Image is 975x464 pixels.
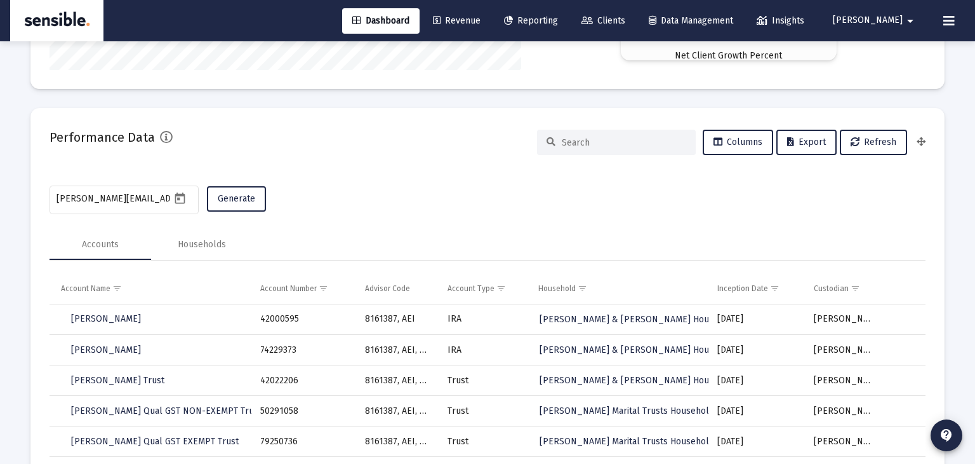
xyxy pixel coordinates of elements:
div: Households [178,238,226,251]
td: 8161387, AEI [356,304,439,335]
td: Column Account Name [50,273,251,304]
td: Column Inception Date [708,273,805,304]
a: Data Management [639,8,743,34]
span: [PERSON_NAME] & [PERSON_NAME] Household [540,375,737,386]
span: Show filter options for column 'Inception Date' [770,283,779,293]
td: [PERSON_NAME] [805,304,882,335]
button: Columns [703,130,773,155]
input: Select a Date [56,194,171,204]
span: Data Management [649,15,733,26]
a: [PERSON_NAME] Qual GST EXEMPT Trust [61,429,249,454]
div: Household [538,283,576,294]
a: [PERSON_NAME] [61,338,151,363]
img: Dashboard [20,8,94,34]
td: 8161387, AEI, AHJ [356,396,439,426]
button: Refresh [840,130,907,155]
span: Dashboard [352,15,409,26]
a: Clients [571,8,635,34]
td: Column Account Type [439,273,529,304]
td: Trust [439,396,529,426]
td: Column Custodian [805,273,882,304]
span: [PERSON_NAME] Trust [71,375,164,386]
a: Dashboard [342,8,420,34]
td: [DATE] [708,335,805,365]
span: Insights [757,15,804,26]
td: [PERSON_NAME] [805,426,882,457]
span: [PERSON_NAME] [833,15,903,26]
div: Inception Date [717,283,768,294]
button: Export [776,130,837,155]
a: [PERSON_NAME] & [PERSON_NAME] Household [538,341,738,359]
span: [PERSON_NAME] Qual GST NON-EXEMPT Trust [71,406,262,416]
div: Accounts [82,238,119,251]
button: Generate [207,186,266,212]
span: Show filter options for column 'Account Name' [112,283,122,293]
mat-icon: arrow_drop_down [903,8,918,34]
span: Show filter options for column 'Household' [578,283,587,293]
td: 42000595 [251,304,355,335]
span: [PERSON_NAME] Marital Trusts Household [540,436,714,447]
a: Insights [746,8,814,34]
td: Column Advisor Code [356,273,439,304]
input: Search [562,137,686,148]
a: [PERSON_NAME] Marital Trusts Household [538,432,715,451]
td: 74229373 [251,335,355,365]
a: Revenue [423,8,491,34]
td: Column Household [529,273,708,304]
span: Generate [218,193,255,204]
span: [PERSON_NAME] Qual GST EXEMPT Trust [71,436,239,447]
div: Custodian [814,283,849,294]
a: [PERSON_NAME] [61,306,151,332]
span: Columns [713,137,762,147]
td: Column Account Number [251,273,355,304]
div: Account Number [260,283,317,294]
a: [PERSON_NAME] Qual GST NON-EXEMPT Trust [61,399,272,424]
span: Revenue [433,15,481,26]
span: Reporting [504,15,558,26]
span: Export [787,137,826,147]
a: [PERSON_NAME] & [PERSON_NAME] Household [538,371,738,390]
span: Show filter options for column 'Account Number' [319,283,328,293]
td: 50291058 [251,396,355,426]
a: [PERSON_NAME] Marital Trusts Household [538,402,715,420]
td: 8161387, AEI, AHJ [356,335,439,365]
span: Show filter options for column 'Custodian' [851,283,860,293]
td: 42022206 [251,365,355,396]
td: [PERSON_NAME] [805,335,882,365]
td: Trust [439,426,529,457]
span: Clients [581,15,625,26]
td: 8161387, AEI, AHJ [356,365,439,396]
button: [PERSON_NAME] [818,8,933,33]
td: [PERSON_NAME] [805,365,882,396]
span: [PERSON_NAME] & [PERSON_NAME] Household [540,345,737,355]
a: [PERSON_NAME] & [PERSON_NAME] Household [538,310,738,329]
span: Show filter options for column 'Account Type' [496,283,506,293]
td: 79250736 [251,426,355,457]
span: [PERSON_NAME] [71,345,141,355]
span: [PERSON_NAME] Marital Trusts Household [540,406,714,416]
td: 8161387, AEI, AHJ [356,426,439,457]
td: [DATE] [708,426,805,457]
button: Open calendar [171,189,189,207]
div: Account Type [448,283,494,294]
td: IRA [439,304,529,335]
td: [PERSON_NAME] [805,396,882,426]
td: [DATE] [708,396,805,426]
h2: Performance Data [50,127,155,147]
span: [PERSON_NAME] & [PERSON_NAME] Household [540,314,737,325]
div: Account Name [61,283,110,294]
a: [PERSON_NAME] Trust [61,368,175,393]
p: Net Client Growth Percent [675,50,782,62]
td: [DATE] [708,304,805,335]
span: Refresh [851,137,896,147]
span: [PERSON_NAME] [71,313,141,324]
td: Trust [439,365,529,396]
mat-icon: contact_support [939,428,954,443]
td: [DATE] [708,365,805,396]
div: Advisor Code [365,283,410,294]
a: Reporting [494,8,568,34]
td: IRA [439,335,529,365]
